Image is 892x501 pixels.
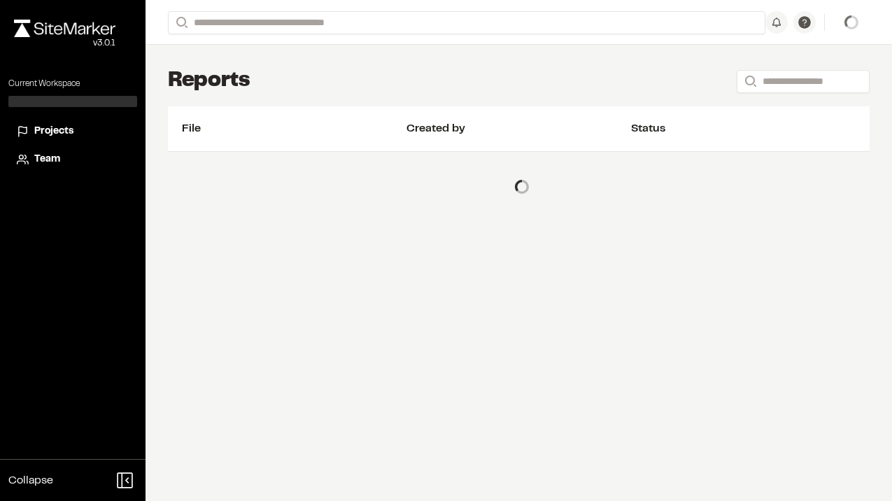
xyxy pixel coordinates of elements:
div: Status [631,120,856,137]
p: Current Workspace [8,78,137,90]
button: Search [737,70,762,93]
button: Search [168,11,193,34]
div: Oh geez...please don't... [14,37,115,50]
span: Projects [34,124,73,139]
a: Projects [17,124,129,139]
span: Team [34,152,60,167]
div: Created by [406,120,631,137]
span: Collapse [8,472,53,489]
a: Team [17,152,129,167]
h1: Reports [168,67,250,95]
img: rebrand.png [14,20,115,37]
div: File [182,120,406,137]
